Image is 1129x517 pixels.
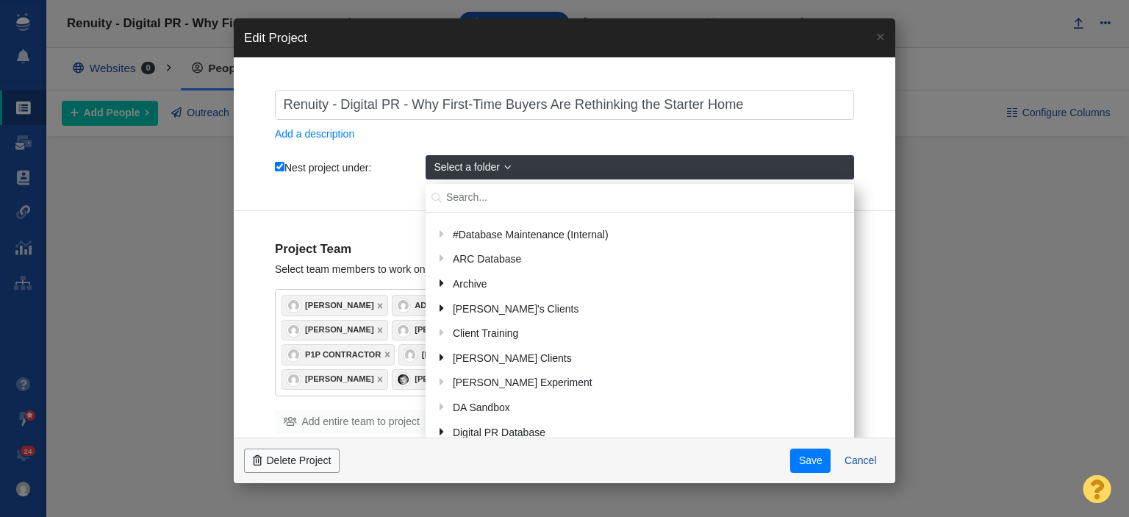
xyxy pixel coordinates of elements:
[305,326,374,334] div: [PERSON_NAME]
[422,351,491,359] div: [PERSON_NAME]
[302,414,420,429] span: Add entire team to project
[305,302,374,310] div: [PERSON_NAME]
[434,160,500,175] span: Select a folder
[275,128,354,140] a: Add a description
[398,374,409,385] img: a86837b758f9a69365881dc781ee9f45
[275,90,854,120] input: Project Name
[244,449,340,474] button: Delete Project
[448,298,846,321] div: [PERSON_NAME]'s Clients
[866,18,895,54] button: ×
[275,242,854,257] h4: Project Team
[448,224,846,246] div: #Database Maintenance (Internal)
[415,326,484,334] div: [PERSON_NAME]
[426,184,854,213] input: Search...
[448,421,846,444] div: Digital PR Database
[288,374,299,385] img: 0a657928374d280f0cbdf2a1688580e1
[415,302,484,310] div: Admin Account
[305,375,374,383] div: [PERSON_NAME]
[448,396,846,419] div: DA Sandbox
[405,349,416,360] img: 5fdd85798f82c50f5c45a90349a4caae
[448,347,846,370] div: [PERSON_NAME] Clients
[448,372,846,395] div: [PERSON_NAME] Experiment
[836,449,885,474] button: Cancel
[790,449,831,474] button: Save
[244,29,307,47] h4: Edit Project
[415,375,484,383] div: [PERSON_NAME]
[448,323,846,346] div: Client Training
[288,300,299,311] img: c9363fb76f5993e53bff3b340d5c230a
[448,249,846,271] div: ARC Database
[275,162,284,171] input: Nest project under:
[305,351,381,359] div: P1P Contractor
[448,273,846,296] div: Archive
[275,161,371,174] label: Nest project under:
[288,325,299,336] img: fd22f7e66fffb527e0485d027231f14a
[398,325,409,336] img: d478f18cf59100fc7fb393b65de463c2
[275,263,854,276] div: Select team members to work on this project
[288,349,299,360] img: e993f40ed236f6fe77e44067b7a36b31
[398,300,409,311] img: 11a9b8c779f57ca999ffce8f8ad022bf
